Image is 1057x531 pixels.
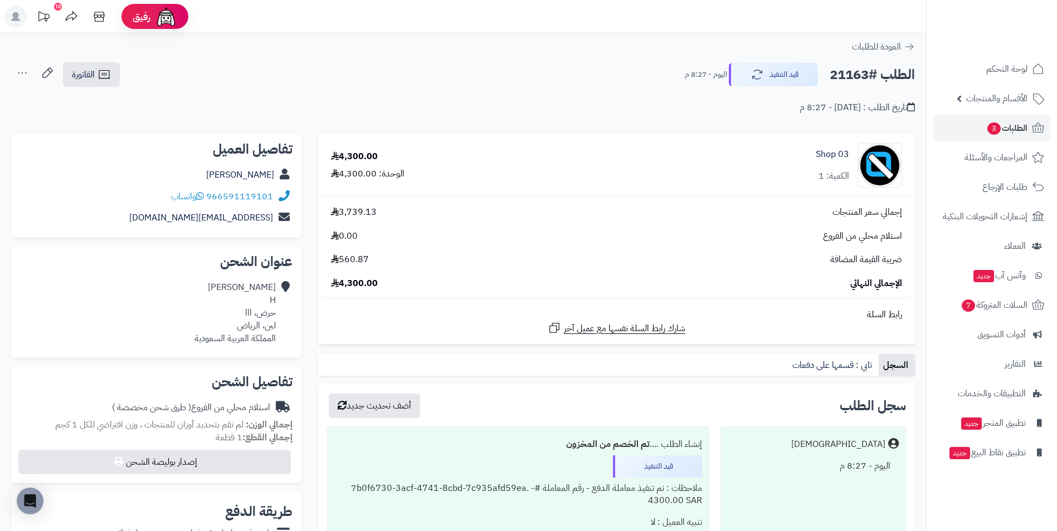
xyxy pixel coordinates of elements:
a: المراجعات والأسئلة [933,144,1050,171]
strong: إجمالي الوزن: [246,418,293,431]
span: العملاء [1004,238,1026,254]
span: التطبيقات والخدمات [958,386,1026,401]
a: الطلبات3 [933,115,1050,141]
a: واتساب [171,190,204,203]
a: تطبيق المتجرجديد [933,410,1050,436]
div: رابط السلة [323,308,910,321]
div: 10 [54,3,62,11]
div: [DEMOGRAPHIC_DATA] [791,438,885,451]
a: [EMAIL_ADDRESS][DOMAIN_NAME] [129,211,273,224]
a: إشعارات التحويلات البنكية [933,203,1050,230]
span: شارك رابط السلة نفسها مع عميل آخر [564,322,685,335]
span: 3,739.13 [331,206,377,219]
img: ai-face.png [155,6,177,28]
a: التطبيقات والخدمات [933,380,1050,407]
span: 3 [987,122,1001,135]
img: logo-2.png [981,31,1046,55]
a: تابي : قسمها على دفعات [788,354,879,376]
div: الكمية: 1 [819,170,849,183]
div: استلام محلي من الفروع [112,401,270,414]
div: الوحدة: 4,300.00 [331,168,405,180]
span: 560.87 [331,253,369,266]
span: لم تقم بتحديد أوزان للمنتجات ، وزن افتراضي للكل 1 كجم [55,418,243,431]
div: ملاحظات : تم تنفيذ معاملة الدفع - رقم المعاملة #7b0f6730-3acf-4741-8cbd-7c935afd59ea. - 4300.00 SAR [334,478,702,512]
span: المراجعات والأسئلة [965,150,1027,165]
a: 966591119101 [206,190,273,203]
img: no_image-90x90.png [858,143,902,188]
a: العودة للطلبات [852,40,915,53]
span: أدوات التسويق [977,327,1026,342]
h2: الطلب #21163 [830,63,915,86]
a: طلبات الإرجاع [933,174,1050,200]
div: [PERSON_NAME] H حرض، ااا لبن، الرياض المملكة العربية السعودية [194,281,276,345]
span: رفيق [133,10,150,23]
span: جديد [973,270,994,282]
a: [PERSON_NAME] [206,168,274,181]
span: الأقسام والمنتجات [966,91,1027,106]
div: Open Intercom Messenger [17,488,43,514]
span: الطلبات [986,120,1027,136]
a: تطبيق نقاط البيعجديد [933,439,1050,466]
a: السجل [879,354,915,376]
a: السلات المتروكة7 [933,292,1050,318]
a: تحديثات المنصة [30,6,57,31]
b: تم الخصم من المخزون [566,437,650,451]
span: إجمالي سعر المنتجات [832,206,902,219]
span: ( طرق شحن مخصصة ) [112,401,191,414]
span: جديد [961,417,982,430]
span: لوحة التحكم [986,61,1027,77]
a: وآتس آبجديد [933,262,1050,289]
span: جديد [949,447,970,459]
button: إصدار بوليصة الشحن [18,450,291,474]
small: اليوم - 8:27 م [685,69,727,80]
a: 03 Shop [816,148,849,161]
button: أضف تحديث جديد [329,394,420,418]
span: 0.00 [331,230,358,243]
h3: سجل الطلب [840,399,906,412]
span: تطبيق المتجر [960,415,1026,431]
span: 4,300.00 [331,277,378,290]
button: قيد التنفيذ [729,63,818,86]
a: أدوات التسويق [933,321,1050,348]
span: وآتس آب [972,268,1026,283]
span: الإجمالي النهائي [850,277,902,290]
a: لوحة التحكم [933,56,1050,82]
span: تطبيق نقاط البيع [948,445,1026,460]
h2: تفاصيل العميل [20,142,293,156]
div: إنشاء الطلب .... [334,434,702,455]
h2: طريقة الدفع [225,505,293,518]
span: 7 [962,299,975,312]
div: 4,300.00 [331,150,378,163]
div: اليوم - 8:27 م [728,455,899,477]
a: شارك رابط السلة نفسها مع عميل آخر [548,321,685,335]
span: العودة للطلبات [852,40,901,53]
div: قيد التنفيذ [613,455,702,478]
a: التقارير [933,351,1050,377]
span: الفاتورة [72,68,95,81]
span: إشعارات التحويلات البنكية [943,209,1027,224]
h2: تفاصيل الشحن [20,375,293,389]
div: تاريخ الطلب : [DATE] - 8:27 م [800,101,915,114]
span: ضريبة القيمة المضافة [830,253,902,266]
strong: إجمالي القطع: [242,431,293,444]
a: العملاء [933,233,1050,259]
small: 1 قطعة [216,431,293,444]
span: السلات المتروكة [961,297,1027,313]
span: التقارير [1005,356,1026,372]
a: الفاتورة [63,62,120,87]
h2: عنوان الشحن [20,255,293,268]
span: طلبات الإرجاع [982,179,1027,195]
span: استلام محلي من الفروع [823,230,902,243]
